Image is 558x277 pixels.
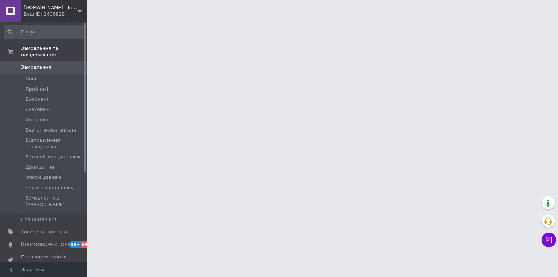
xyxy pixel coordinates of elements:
[21,216,56,223] span: Повідомлення
[24,4,78,11] span: FreeBuy.in.ua - Інтернет-магазин
[21,241,75,248] span: [DEMOGRAPHIC_DATA]
[25,154,80,160] span: Готовий до відправки
[25,106,50,113] span: Скасовані
[25,164,56,170] span: Дропшипінг
[81,241,93,248] span: 99+
[25,116,48,123] span: Оплачені
[69,241,81,248] span: 99+
[25,174,62,181] span: Очікує дзвінка
[542,233,556,247] button: Чат з покупцем
[21,64,51,71] span: Замовлення
[21,45,87,58] span: Замовлення та повідомлення
[25,76,36,82] span: Нові
[25,185,74,191] span: Чекає на відправку
[25,127,77,133] span: Безготівкова оплата
[25,137,85,150] span: Відправлений накладним п.
[25,96,48,103] span: Виконані
[21,229,67,235] span: Товари та послуги
[21,254,67,267] span: Показники роботи компанії
[25,86,48,92] span: Прийняті
[25,195,85,208] span: Замовлення з [PERSON_NAME]
[24,11,87,17] div: Ваш ID: 2406828
[4,25,86,39] input: Пошук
